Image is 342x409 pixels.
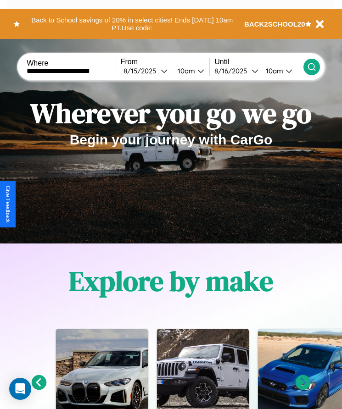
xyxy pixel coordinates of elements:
[258,66,303,76] button: 10am
[244,20,305,28] b: BACK2SCHOOL20
[121,58,210,66] label: From
[214,58,303,66] label: Until
[9,378,31,400] div: Open Intercom Messenger
[173,66,197,75] div: 10am
[121,66,170,76] button: 8/15/2025
[170,66,210,76] button: 10am
[5,186,11,223] div: Give Feedback
[69,262,273,300] h1: Explore by make
[214,66,252,75] div: 8 / 16 / 2025
[20,14,244,34] button: Back to School savings of 20% in select cities! Ends [DATE] 10am PT.Use code:
[27,59,116,67] label: Where
[261,66,286,75] div: 10am
[123,66,161,75] div: 8 / 15 / 2025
